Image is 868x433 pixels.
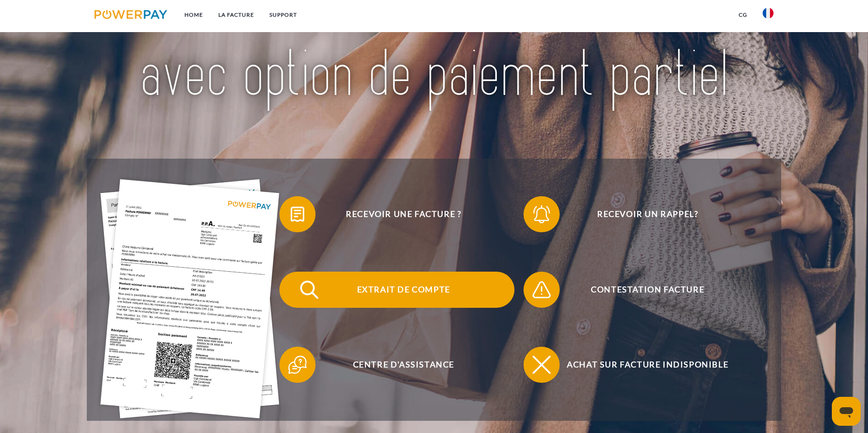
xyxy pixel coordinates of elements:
[211,7,262,23] a: LA FACTURE
[537,272,759,308] span: Contestation Facture
[279,347,514,383] button: Centre d'assistance
[537,196,759,232] span: Recevoir un rappel?
[530,278,553,301] img: qb_warning.svg
[279,272,514,308] button: Extrait de compte
[293,272,514,308] span: Extrait de compte
[94,10,167,19] img: logo-powerpay.svg
[731,7,755,23] a: CG
[298,278,321,301] img: qb_search.svg
[177,7,211,23] a: Home
[763,8,774,19] img: fr
[537,347,759,383] span: Achat sur facture indisponible
[530,353,553,376] img: qb_close.svg
[524,347,759,383] button: Achat sur facture indisponible
[524,272,759,308] button: Contestation Facture
[286,203,309,226] img: qb_bill.svg
[832,397,861,426] iframe: Bouton de lancement de la fenêtre de messagerie, conversation en cours
[524,196,759,232] button: Recevoir un rappel?
[100,179,279,418] img: single_invoice_powerpay_fr.jpg
[262,7,305,23] a: Support
[286,353,309,376] img: qb_help.svg
[293,196,514,232] span: Recevoir une facture ?
[530,203,553,226] img: qb_bell.svg
[279,196,514,232] button: Recevoir une facture ?
[293,347,514,383] span: Centre d'assistance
